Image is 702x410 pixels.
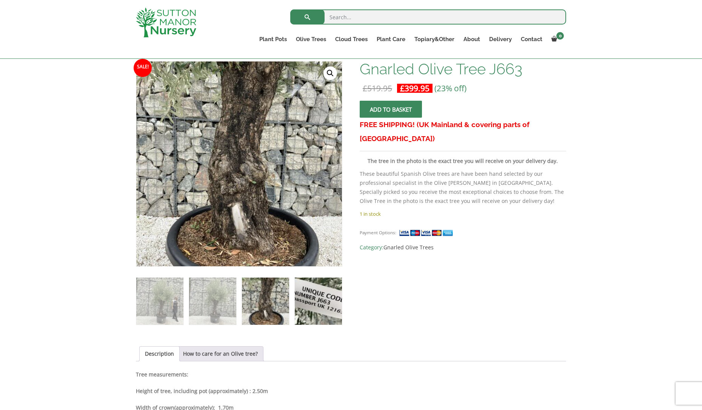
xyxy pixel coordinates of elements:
[323,66,337,80] a: View full-screen image gallery
[383,244,434,251] a: Gnarled Olive Trees
[136,8,196,37] img: logo
[145,347,174,361] a: Description
[400,83,430,94] bdi: 399.95
[290,9,566,25] input: Search...
[363,83,392,94] bdi: 519.95
[400,83,405,94] span: £
[331,34,372,45] a: Cloud Trees
[363,83,367,94] span: £
[360,243,566,252] span: Category:
[360,101,422,118] button: Add to basket
[516,34,547,45] a: Contact
[410,34,459,45] a: Topiary&Other
[556,32,564,40] span: 0
[136,278,183,325] img: Gnarled Olive Tree J663
[295,278,342,325] img: Gnarled Olive Tree J663 - Image 4
[360,118,566,146] h3: FREE SHIPPING! (UK Mainland & covering parts of [GEOGRAPHIC_DATA])
[189,278,236,325] img: Gnarled Olive Tree J663 - Image 2
[372,34,410,45] a: Plant Care
[360,169,566,206] p: These beautiful Spanish Olive trees are have been hand selected by our professional specialist in...
[399,229,456,237] img: payment supported
[547,34,566,45] a: 0
[360,61,566,77] h1: Gnarled Olive Tree J663
[136,371,188,378] strong: Tree measurements:
[136,387,268,395] b: Height of tree, including pot (approximately) : 2.50m
[255,34,291,45] a: Plant Pots
[434,83,466,94] span: (23% off)
[360,209,566,218] p: 1 in stock
[485,34,516,45] a: Delivery
[368,157,558,164] strong: The tree in the photo is the exact tree you will receive on your delivery day.
[242,278,289,325] img: Gnarled Olive Tree J663 - Image 3
[134,59,152,77] span: Sale!
[291,34,331,45] a: Olive Trees
[459,34,485,45] a: About
[360,230,396,235] small: Payment Options:
[183,347,258,361] a: How to care for an Olive tree?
